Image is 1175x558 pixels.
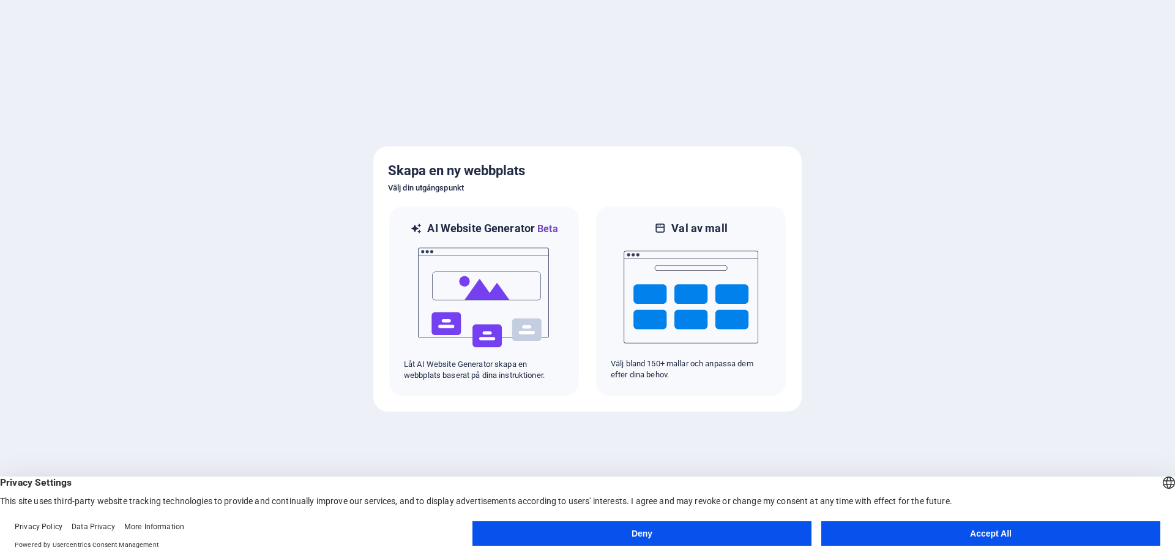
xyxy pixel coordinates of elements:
[404,359,564,381] p: Låt AI Website Generator skapa en webbplats baserat på dina instruktioner.
[388,181,787,195] h6: Välj din utgångspunkt
[417,236,551,359] img: ai
[427,221,558,236] h6: AI Website Generator
[595,205,787,397] div: Val av mallVälj bland 150+ mallar och anpassa dem efter dina behov.
[671,221,728,236] h6: Val av mall
[611,358,771,380] p: Välj bland 150+ mallar och anpassa dem efter dina behov.
[388,205,580,397] div: AI Website GeneratorBetaaiLåt AI Website Generator skapa en webbplats baserat på dina instruktioner.
[388,161,787,181] h5: Skapa en ny webbplats
[535,223,558,235] span: Beta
